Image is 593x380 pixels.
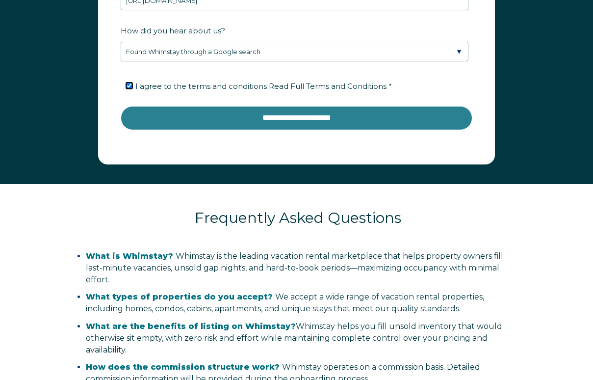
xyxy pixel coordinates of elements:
[267,81,388,91] a: Read Full Terms and Conditions
[86,292,273,301] span: What types of properties do you accept?
[86,251,173,261] span: What is Whimstay?
[86,292,484,313] span: We accept a wide range of vacation rental properties, including homes, condos, cabins, apartments...
[195,209,401,227] span: Frequently Asked Questions
[86,251,503,284] span: Whimstay is the leading vacation rental marketplace that helps property owners fill last-minute v...
[126,82,132,89] input: I agree to the terms and conditions Read Full Terms and Conditions *
[135,81,392,91] span: I agree to the terms and conditions
[269,81,387,91] span: Read Full Terms and Conditions
[86,322,502,354] span: Whimstay helps you fill unsold inventory that would otherwise sit empty, with zero risk and effor...
[86,322,296,331] strong: What are the benefits of listing on Whimstay?
[121,23,225,38] span: How did you hear about us?
[86,362,280,372] span: How does the commission structure work?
